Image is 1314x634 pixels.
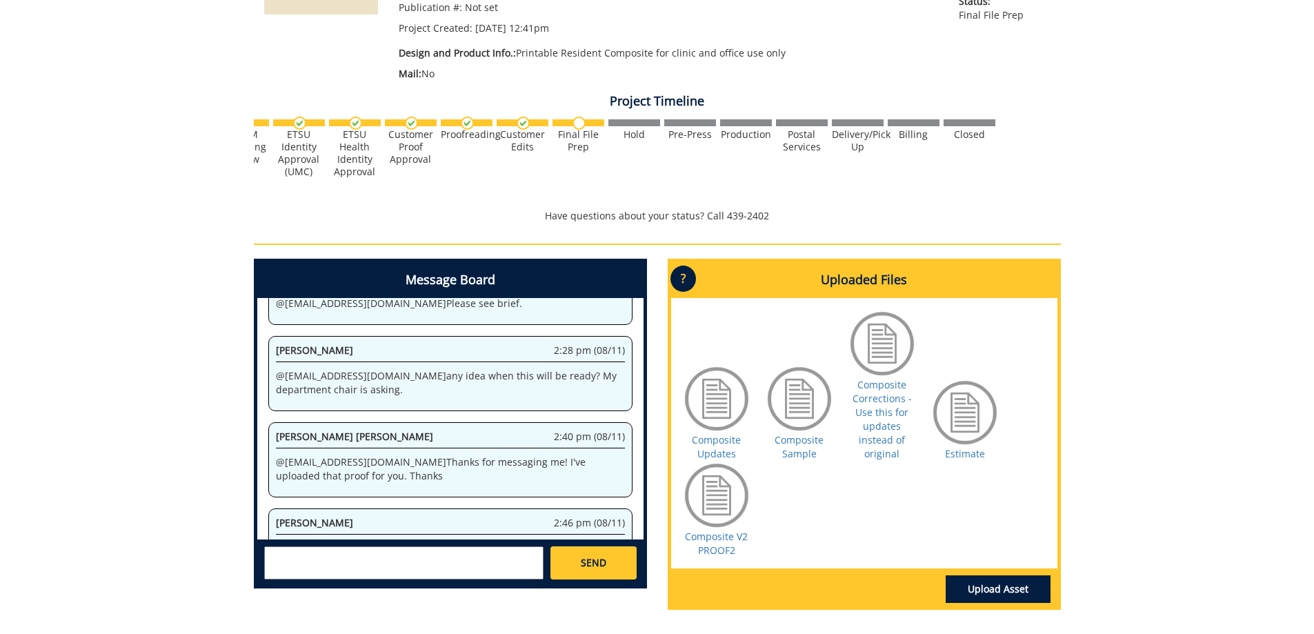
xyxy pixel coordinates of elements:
[276,455,625,483] p: @ [EMAIL_ADDRESS][DOMAIN_NAME] Thanks for messaging me! I've uploaded that proof for you. Thanks
[254,95,1061,108] h4: Project Timeline
[720,128,772,141] div: Production
[946,575,1051,603] a: Upload Asset
[832,128,884,153] div: Delivery/Pick Up
[553,128,604,153] div: Final File Prep
[399,1,462,14] span: Publication #:
[264,546,544,579] textarea: messageToSend
[399,21,472,34] span: Project Created:
[888,128,939,141] div: Billing
[399,46,516,59] span: Design and Product Info.:
[475,21,549,34] span: [DATE] 12:41pm
[254,209,1061,223] p: Have questions about your status? Call 439-2402
[349,117,362,130] img: checkmark
[257,262,644,298] h4: Message Board
[273,128,325,178] div: ETSU Identity Approval (UMC)
[276,369,625,397] p: @ [EMAIL_ADDRESS][DOMAIN_NAME] any idea when this will be ready? My department chair is asking.
[550,546,636,579] a: SEND
[465,1,498,14] span: Not set
[945,447,985,460] a: Estimate
[517,117,530,130] img: checkmark
[276,344,353,357] span: [PERSON_NAME]
[276,516,353,529] span: [PERSON_NAME]
[670,266,696,292] p: ?
[944,128,995,141] div: Closed
[497,128,548,153] div: Customer Edits
[399,46,939,60] p: Printable Resident Composite for clinic and office use only
[685,530,748,557] a: Composite V2 PROOF2
[293,117,306,130] img: checkmark
[554,344,625,357] span: 2:28 pm (08/11)
[573,117,586,130] img: no
[385,128,437,166] div: Customer Proof Approval
[671,262,1057,298] h4: Uploaded Files
[554,516,625,530] span: 2:46 pm (08/11)
[775,433,824,460] a: Composite Sample
[276,297,625,310] p: @ [EMAIL_ADDRESS][DOMAIN_NAME] Please see brief.
[776,128,828,153] div: Postal Services
[276,430,433,443] span: [PERSON_NAME] [PERSON_NAME]
[399,67,421,80] span: Mail:
[664,128,716,141] div: Pre-Press
[441,128,492,141] div: Proofreading
[399,67,939,81] p: No
[692,433,741,460] a: Composite Updates
[608,128,660,141] div: Hold
[554,430,625,444] span: 2:40 pm (08/11)
[405,117,418,130] img: checkmark
[329,128,381,178] div: ETSU Health Identity Approval
[461,117,474,130] img: checkmark
[853,378,912,460] a: Composite Corrections - Use this for updates instead of original
[581,556,606,570] span: SEND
